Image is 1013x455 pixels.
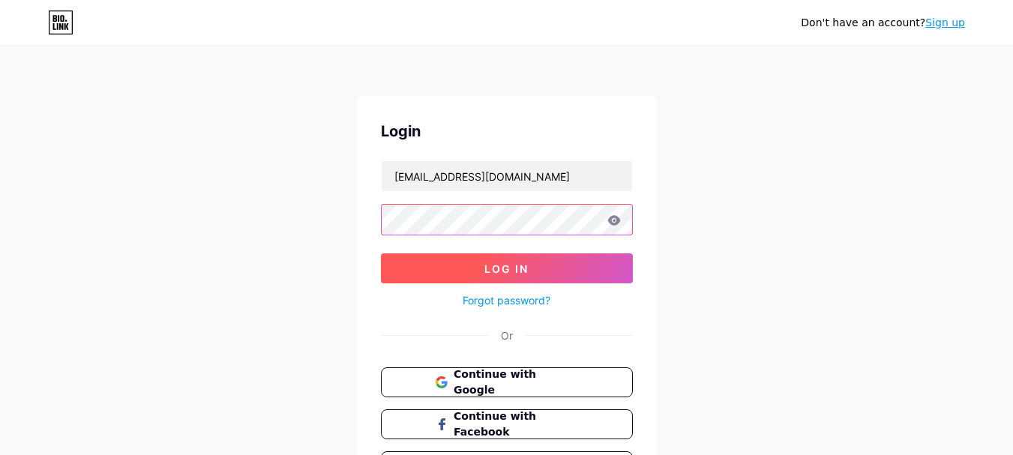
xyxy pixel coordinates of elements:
span: Continue with Google [454,367,577,398]
button: Log In [381,253,633,283]
div: Login [381,120,633,142]
button: Continue with Google [381,367,633,397]
div: Don't have an account? [801,15,965,31]
a: Forgot password? [463,292,550,308]
span: Log In [484,262,529,275]
button: Continue with Facebook [381,409,633,439]
div: Or [501,328,513,343]
input: Username [382,161,632,191]
span: Continue with Facebook [454,409,577,440]
a: Sign up [925,16,965,28]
